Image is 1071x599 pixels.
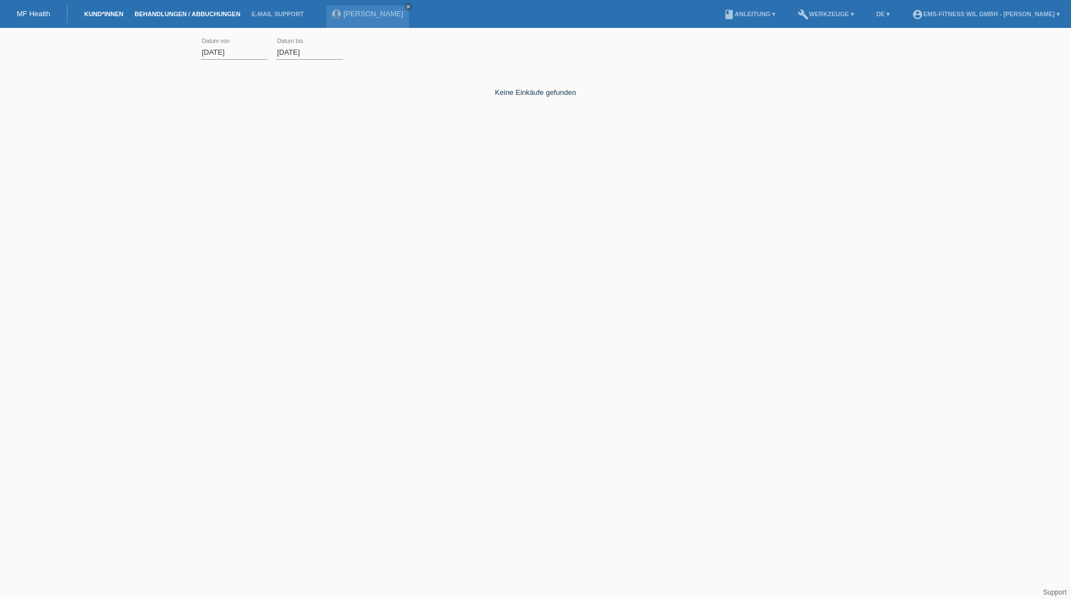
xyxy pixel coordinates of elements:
a: Support [1043,588,1067,596]
a: close [404,3,412,11]
a: Kund*innen [79,11,129,17]
i: book [723,9,735,20]
i: build [798,9,809,20]
i: close [406,4,411,9]
a: account_circleEMS-Fitness Wil GmbH - [PERSON_NAME] ▾ [906,11,1065,17]
i: account_circle [912,9,923,20]
a: Behandlungen / Abbuchungen [129,11,246,17]
a: [PERSON_NAME] [344,9,403,18]
a: DE ▾ [871,11,895,17]
a: MF Health [17,9,50,18]
a: bookAnleitung ▾ [718,11,781,17]
a: buildWerkzeuge ▾ [792,11,860,17]
a: E-Mail Support [246,11,310,17]
div: Keine Einkäufe gefunden [201,71,870,97]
